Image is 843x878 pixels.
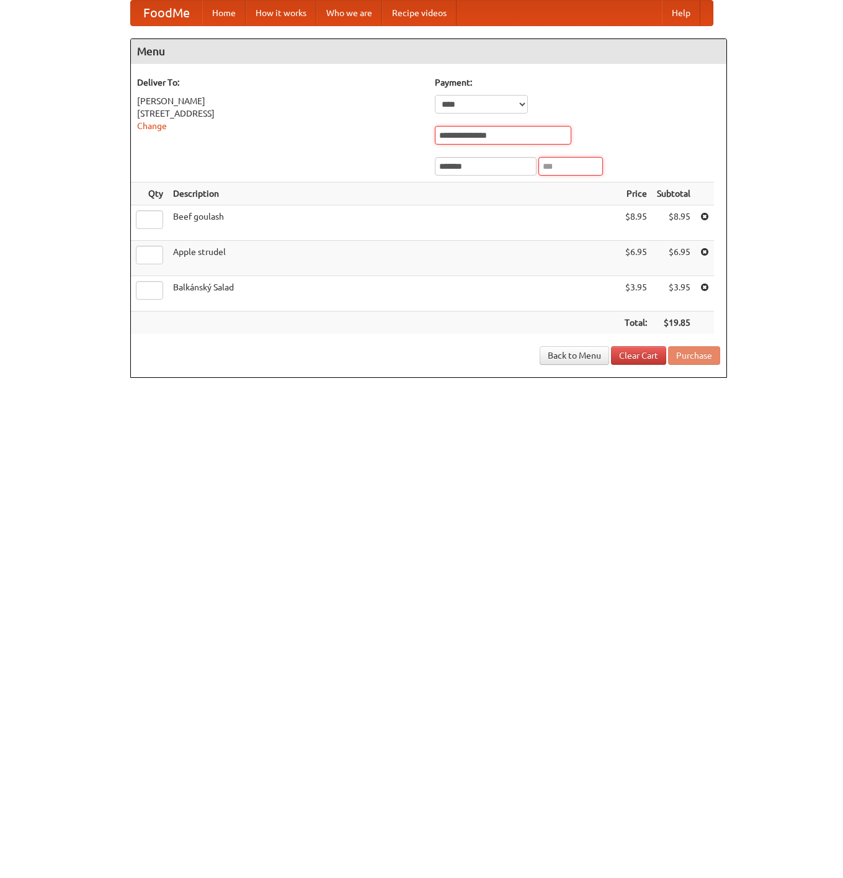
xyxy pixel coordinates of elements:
th: $19.85 [652,311,695,334]
th: Description [168,182,620,205]
a: Back to Menu [540,346,609,365]
td: Beef goulash [168,205,620,241]
h4: Menu [131,39,726,64]
a: Help [662,1,700,25]
div: [PERSON_NAME] [137,95,422,107]
div: [STREET_ADDRESS] [137,107,422,120]
td: $8.95 [620,205,652,241]
th: Total: [620,311,652,334]
td: $3.95 [652,276,695,311]
td: Apple strudel [168,241,620,276]
th: Qty [131,182,168,205]
button: Purchase [668,346,720,365]
h5: Deliver To: [137,76,422,89]
a: Clear Cart [611,346,666,365]
td: $8.95 [652,205,695,241]
th: Subtotal [652,182,695,205]
td: $6.95 [620,241,652,276]
th: Price [620,182,652,205]
a: Who we are [316,1,382,25]
a: Change [137,121,167,131]
a: FoodMe [131,1,202,25]
td: Balkánský Salad [168,276,620,311]
h5: Payment: [435,76,720,89]
a: Home [202,1,246,25]
a: How it works [246,1,316,25]
td: $6.95 [652,241,695,276]
a: Recipe videos [382,1,457,25]
td: $3.95 [620,276,652,311]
